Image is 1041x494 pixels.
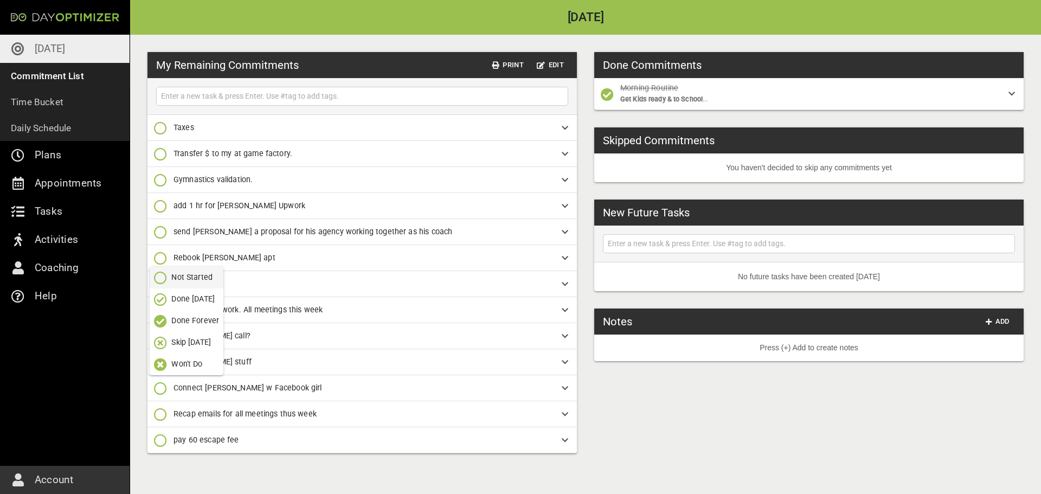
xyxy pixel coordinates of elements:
p: Activities [35,231,78,248]
button: Skip [DATE] [150,332,223,354]
button: Won't Do [150,354,223,375]
p: Won't Do [171,358,202,370]
span: Get Kids ready & to School [620,95,703,103]
p: Tasks [35,203,62,220]
span: Taxes [173,123,194,132]
p: Plans [35,146,61,164]
h2: [DATE] [130,11,1041,24]
span: Add hrs to Upwork. All meetings this week [173,305,323,314]
p: Done [DATE] [171,293,215,305]
div: Recap emails for all meetings thus week [147,401,577,427]
span: send [PERSON_NAME] a proposal for his agency working together as his coach [173,227,452,236]
div: Taxes [147,115,577,141]
p: Account [35,471,73,489]
h3: Skipped Commitments [603,132,715,149]
li: You haven't decided to skip any commitments yet [594,153,1024,182]
div: Car tire. [147,271,577,297]
span: Print [492,59,524,72]
div: Connect [PERSON_NAME] w Facebook girl [147,375,577,401]
span: Recap emails for all meetings thus week [173,409,317,418]
div: Rebook [PERSON_NAME] apt [147,245,577,271]
div: [PERSON_NAME] stuff [147,349,577,375]
button: Done Forever [150,310,223,332]
span: Gymnastics validation. [173,175,253,184]
button: Done [DATE] [150,288,223,310]
div: [PERSON_NAME] call? [147,323,577,349]
span: Morning Routine [620,84,678,92]
input: Enter a new task & press Enter. Use #tag to add tags. [606,237,1012,251]
span: Edit [537,59,564,72]
span: ... [703,95,708,103]
div: Add hrs to Upwork. All meetings this week [147,297,577,323]
div: send [PERSON_NAME] a proposal for his agency working together as his coach [147,219,577,245]
button: Not Started [150,267,223,288]
p: Coaching [35,259,79,277]
p: Commitment List [11,68,84,84]
span: Add [985,316,1011,328]
div: Transfer $ to my at game factory. [147,141,577,167]
p: Press (+) Add to create notes [603,342,1015,354]
span: add 1 hr for [PERSON_NAME] Upwork [173,201,305,210]
span: Transfer $ to my at game factory. [173,149,292,158]
p: Skip [DATE] [171,337,211,348]
p: Done Forever [171,315,219,326]
input: Enter a new task & press Enter. Use #tag to add tags. [159,89,566,103]
span: pay 60 escape fee [173,435,239,444]
span: Rebook [PERSON_NAME] apt [173,253,275,262]
button: Print [488,57,528,74]
div: Gymnastics validation. [147,167,577,193]
div: pay 60 escape fee [147,427,577,453]
p: Time Bucket [11,94,63,110]
li: No future tasks have been created [DATE] [594,262,1024,291]
p: [DATE] [35,40,65,57]
p: Appointments [35,175,101,192]
button: Edit [532,57,568,74]
h3: Notes [603,313,632,330]
p: Help [35,287,57,305]
div: add 1 hr for [PERSON_NAME] Upwork [147,193,577,219]
p: Daily Schedule [11,120,72,136]
button: Add [980,313,1015,330]
img: Day Optimizer [11,13,119,22]
span: Connect [PERSON_NAME] w Facebook girl [173,383,322,392]
h3: Done Commitments [603,57,702,73]
h3: My Remaining Commitments [156,57,299,73]
div: Morning RoutineGet Kids ready & to School... [594,78,1024,110]
p: Not Started [171,272,213,283]
h3: New Future Tasks [603,204,690,221]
